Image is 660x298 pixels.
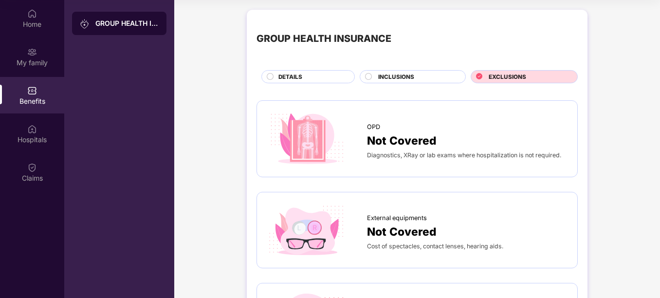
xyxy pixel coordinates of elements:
[367,213,427,223] span: External equipments
[257,31,391,46] div: GROUP HEALTH INSURANCE
[367,223,437,241] span: Not Covered
[367,242,503,250] span: Cost of spectacles, contact lenses, hearing aids.
[27,9,37,19] img: svg+xml;base64,PHN2ZyBpZD0iSG9tZSIgeG1sbnM9Imh0dHA6Ly93d3cudzMub3JnLzIwMDAvc3ZnIiB3aWR0aD0iMjAiIG...
[267,111,347,167] img: icon
[489,73,526,81] span: EXCLUSIONS
[278,73,302,81] span: DETAILS
[267,202,347,258] img: icon
[27,124,37,134] img: svg+xml;base64,PHN2ZyBpZD0iSG9zcGl0YWxzIiB4bWxucz0iaHR0cDovL3d3dy53My5vcmcvMjAwMC9zdmciIHdpZHRoPS...
[95,19,159,28] div: GROUP HEALTH INSURANCE
[367,122,380,132] span: OPD
[378,73,414,81] span: INCLUSIONS
[367,132,437,149] span: Not Covered
[27,47,37,57] img: svg+xml;base64,PHN2ZyB3aWR0aD0iMjAiIGhlaWdodD0iMjAiIHZpZXdCb3g9IjAgMCAyMCAyMCIgZmlsbD0ibm9uZSIgeG...
[27,86,37,95] img: svg+xml;base64,PHN2ZyBpZD0iQmVuZWZpdHMiIHhtbG5zPSJodHRwOi8vd3d3LnczLm9yZy8yMDAwL3N2ZyIgd2lkdGg9Ij...
[80,19,90,29] img: svg+xml;base64,PHN2ZyB3aWR0aD0iMjAiIGhlaWdodD0iMjAiIHZpZXdCb3g9IjAgMCAyMCAyMCIgZmlsbD0ibm9uZSIgeG...
[367,151,561,159] span: Diagnostics, XRay or lab exams where hospitalization is not required.
[27,163,37,172] img: svg+xml;base64,PHN2ZyBpZD0iQ2xhaW0iIHhtbG5zPSJodHRwOi8vd3d3LnczLm9yZy8yMDAwL3N2ZyIgd2lkdGg9IjIwIi...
